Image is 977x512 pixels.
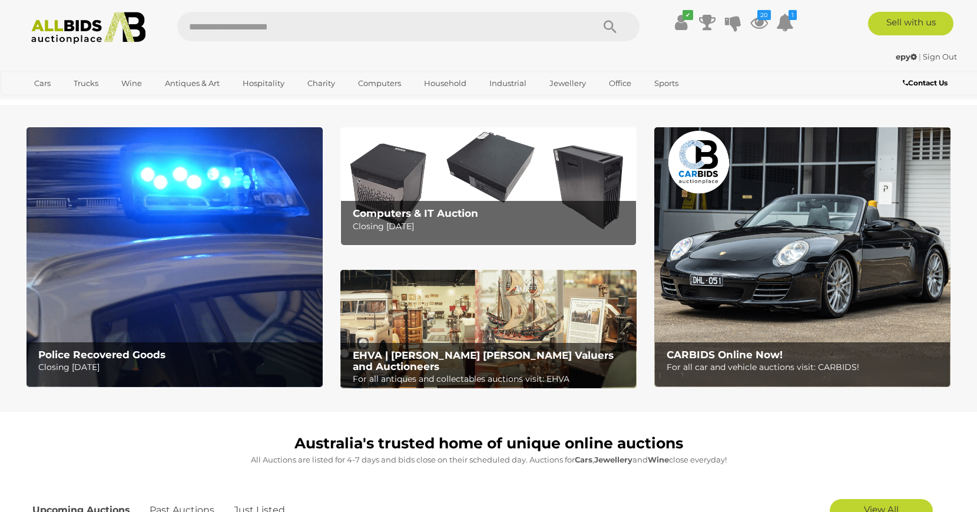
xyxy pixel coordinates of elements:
[667,349,783,361] b: CARBIDS Online Now!
[340,270,637,389] img: EHVA | Evans Hastings Valuers and Auctioneers
[919,52,921,61] span: |
[27,127,323,387] a: Police Recovered Goods Police Recovered Goods Closing [DATE]
[648,455,669,464] strong: Wine
[32,435,945,452] h1: Australia's trusted home of unique online auctions
[868,12,953,35] a: Sell with us
[923,52,957,61] a: Sign Out
[353,372,630,387] p: For all antiques and collectables auctions visit: EHVA
[353,219,630,234] p: Closing [DATE]
[654,127,950,387] a: CARBIDS Online Now! CARBIDS Online Now! For all car and vehicle auctions visit: CARBIDS!
[38,349,165,361] b: Police Recovered Goods
[776,12,794,33] a: 1
[757,10,771,20] i: 20
[27,93,125,113] a: [GEOGRAPHIC_DATA]
[673,12,690,33] a: ✔
[353,207,478,219] b: Computers & IT Auction
[896,52,917,61] strong: epy
[667,360,944,375] p: For all car and vehicle auctions visit: CARBIDS!
[27,74,58,93] a: Cars
[114,74,150,93] a: Wine
[300,74,343,93] a: Charity
[350,74,409,93] a: Computers
[66,74,106,93] a: Trucks
[340,127,637,246] a: Computers & IT Auction Computers & IT Auction Closing [DATE]
[542,74,594,93] a: Jewellery
[38,360,316,375] p: Closing [DATE]
[27,127,323,387] img: Police Recovered Goods
[601,74,639,93] a: Office
[789,10,797,20] i: 1
[903,78,948,87] b: Contact Us
[416,74,474,93] a: Household
[647,74,686,93] a: Sports
[25,12,153,44] img: Allbids.com.au
[750,12,768,33] a: 20
[235,74,292,93] a: Hospitality
[594,455,632,464] strong: Jewellery
[654,127,950,387] img: CARBIDS Online Now!
[482,74,534,93] a: Industrial
[903,77,950,90] a: Contact Us
[157,74,227,93] a: Antiques & Art
[353,349,614,372] b: EHVA | [PERSON_NAME] [PERSON_NAME] Valuers and Auctioneers
[896,52,919,61] a: epy
[683,10,693,20] i: ✔
[575,455,592,464] strong: Cars
[32,453,945,467] p: All Auctions are listed for 4-7 days and bids close on their scheduled day. Auctions for , and cl...
[581,12,640,41] button: Search
[340,127,637,246] img: Computers & IT Auction
[340,270,637,389] a: EHVA | Evans Hastings Valuers and Auctioneers EHVA | [PERSON_NAME] [PERSON_NAME] Valuers and Auct...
